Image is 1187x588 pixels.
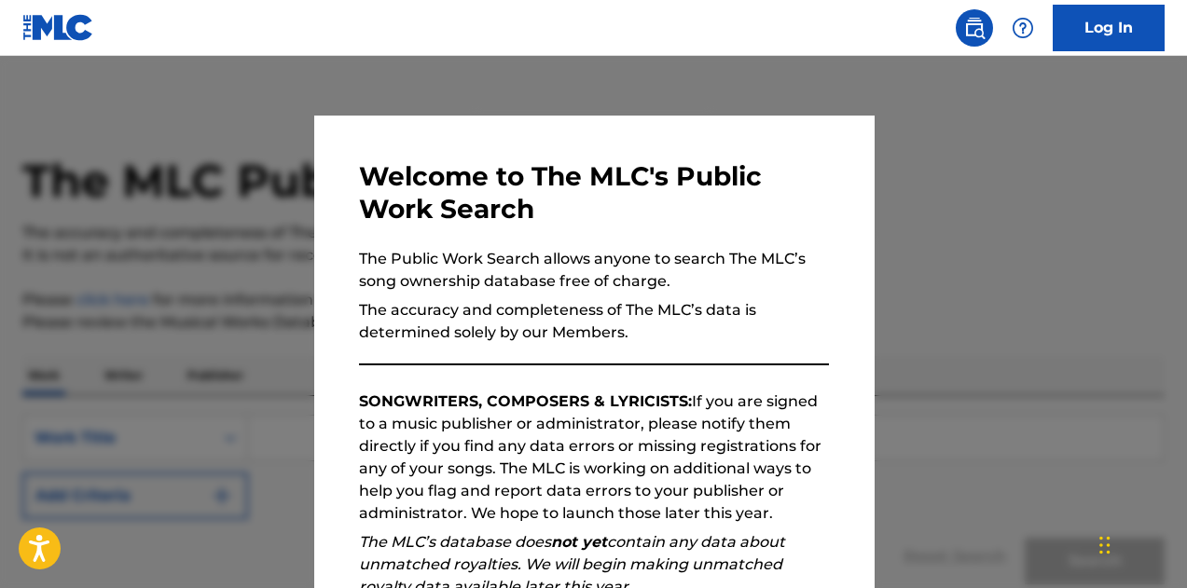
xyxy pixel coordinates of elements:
[1099,517,1111,573] div: Drag
[551,533,607,551] strong: not yet
[1004,9,1042,47] div: Help
[359,390,829,525] p: If you are signed to a music publisher or administrator, please notify them directly if you find ...
[359,392,692,410] strong: SONGWRITERS, COMPOSERS & LYRICISTS:
[22,14,94,41] img: MLC Logo
[956,9,993,47] a: Public Search
[359,248,829,293] p: The Public Work Search allows anyone to search The MLC’s song ownership database free of charge.
[359,299,829,344] p: The accuracy and completeness of The MLC’s data is determined solely by our Members.
[1053,5,1165,51] a: Log In
[963,17,986,39] img: search
[359,160,829,226] h3: Welcome to The MLC's Public Work Search
[1012,17,1034,39] img: help
[1094,499,1187,588] iframe: Chat Widget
